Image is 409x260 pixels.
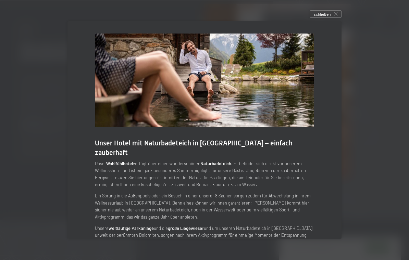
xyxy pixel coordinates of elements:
p: Unsere und die rund um unseren Naturbadeteich in [GEOGRAPHIC_DATA], unweit der berühmten Dolomite... [95,225,314,253]
p: Unser verfügt über einen wunderschönen . Er befindet sich direkt vor unserem Wellnesshotel und is... [95,160,314,188]
span: schließen [314,11,331,17]
p: Ein Sprung in die Außenpools oder ein Besuch in einer unserer 8 Saunen sorgen zudem für Abwechslu... [95,192,314,220]
span: Unser Hotel mit Naturbadeteich in [GEOGRAPHIC_DATA] – einfach zauberhaft [95,139,293,157]
strong: große Liegewiese [168,225,202,231]
strong: Naturbadeteich [200,161,231,166]
img: Ein Wellness-Urlaub in Südtirol – 7.700 m² Spa, 10 Saunen [95,34,314,127]
strong: weitläufige Parkanlage [109,225,154,231]
strong: Wohlfühlhotel [106,161,133,166]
